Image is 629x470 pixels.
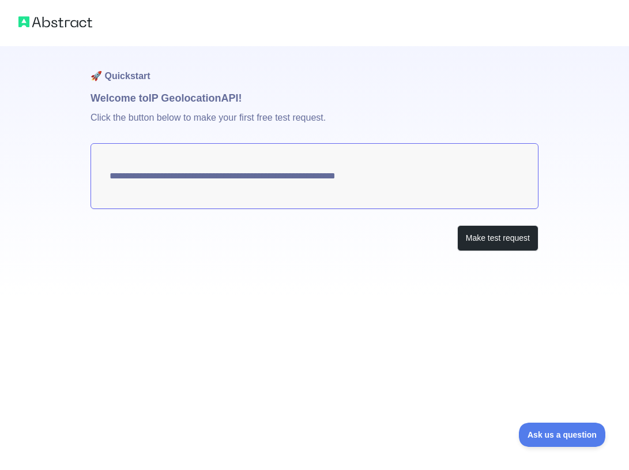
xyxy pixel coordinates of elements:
img: Abstract logo [18,14,92,30]
button: Make test request [457,225,538,251]
h1: Welcome to IP Geolocation API! [91,90,538,106]
p: Click the button below to make your first free test request. [91,106,538,143]
iframe: Toggle Customer Support [519,423,606,447]
h1: 🚀 Quickstart [91,46,538,90]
